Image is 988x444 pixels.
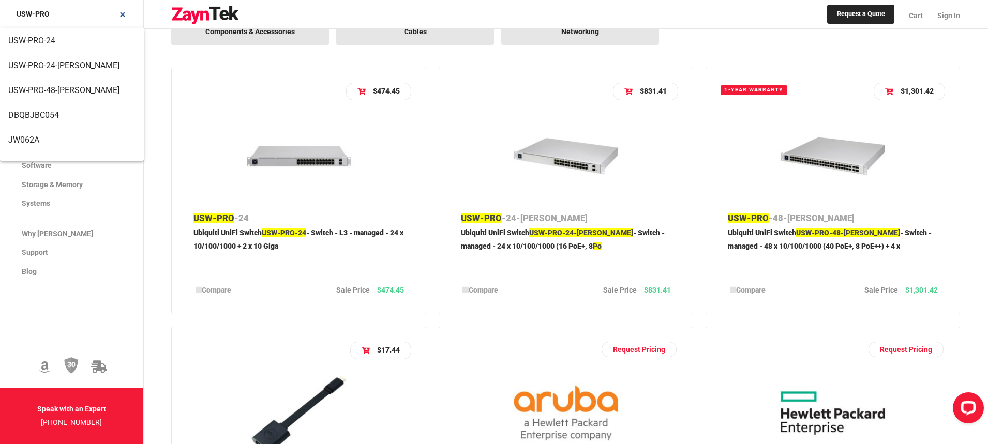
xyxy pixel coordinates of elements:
p: -24-[PERSON_NAME] [461,210,671,226]
span: Compare [736,286,766,294]
a: Sign In [930,3,960,28]
a: Request Pricing [869,342,944,357]
a: Networking [501,19,659,44]
span: Compare [202,286,231,294]
span: 1-year warranty [721,85,787,95]
p: Ubiquiti UniFi Switch - Switch - managed - 48 x 10/100/1000 (40 PoE+, 8 PoE++) + 4 x [728,226,938,277]
span: DBQBJBC054 [8,103,136,128]
span: Systems [22,199,50,207]
span: Compare [469,286,498,294]
span: USW-PRO [728,213,769,223]
p: -24 [193,210,403,226]
strong: Speak with an Expert [37,405,106,413]
p: Ubiquiti UniFi Switch - Switch - managed - 24 x 10/100/1000 (16 PoE+, 8 [461,226,671,277]
a: Cables [336,19,494,44]
td: Sale Price [603,284,644,296]
td: Sale Price [864,284,905,296]
p: $1,301.42 [901,85,934,98]
span: USW-PRO [193,213,234,223]
img: USW-PRO-24 -- UniFi 24 Port Gigabit Switch [241,113,357,200]
a: Request a Quote [827,5,895,24]
a: USW-PRO-24-[PERSON_NAME]Ubiquiti UniFi SwitchUSW-PRO-24-[PERSON_NAME]- Switch - managed - 24 x 10... [461,210,671,277]
a: USW-PRO-48-[PERSON_NAME]Ubiquiti UniFi SwitchUSW-PRO-48-[PERSON_NAME]- Switch - managed - 48 x 10... [728,210,938,277]
a: [PHONE_NUMBER] [41,418,102,426]
span: Support [22,248,48,256]
span: Why [PERSON_NAME] [22,229,93,238]
a: Cart [902,3,930,28]
img: USW-PRO-24-POE -- UNIFI 24PORT GB SWITCH PRO 802.3BT POE LAYER3 FEATURES SFP+ [508,113,624,200]
td: $1,301.42 [905,284,938,296]
span: USW-PRO-24-[PERSON_NAME] [529,228,633,237]
td: Sale Price [336,284,377,296]
span: Software [22,161,52,170]
span: JW062A [8,128,136,152]
td: $474.45 [377,284,404,296]
p: -48-[PERSON_NAME] [728,210,938,226]
span: USW-PRO-24 [262,228,306,237]
span: USW-PRO-48-[PERSON_NAME] [796,228,900,237]
a: Components & Accessories [171,19,329,44]
td: $831.41 [644,284,671,296]
span: 868004-B21 [8,152,136,177]
span: Cart [909,11,923,20]
span: USW-PRO-24-[PERSON_NAME] [8,53,136,78]
p: $831.41 [640,85,667,98]
a: Request Pricing [602,342,677,357]
span: Blog [22,267,37,275]
span: USW-PRO [461,213,502,223]
img: logo [171,6,239,25]
p: $17.44 [377,344,400,357]
span: Po [593,242,602,250]
span: USW-PRO-48-[PERSON_NAME] [8,78,136,103]
span: Storage & Memory [22,180,83,189]
img: USW-PRO-48-POE -- UNIFI 48PORT GB SWITCH PRO 802.3BT POE LAYER3 FEATURES SFP+ [775,113,891,200]
img: 30 Day Return Policy [64,357,79,374]
p: $474.45 [373,85,400,98]
p: Ubiquiti UniFi Switch - Switch - L3 - managed - 24 x 10/100/1000 + 2 x 10 Giga [193,226,403,277]
a: USW-PRO-24Ubiquiti UniFi SwitchUSW-PRO-24- Switch - L3 - managed - 24 x 10/100/1000 + 2 x 10 Giga [193,210,403,277]
span: USW-PRO-24 [8,28,136,53]
iframe: LiveChat chat widget [945,388,988,432]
